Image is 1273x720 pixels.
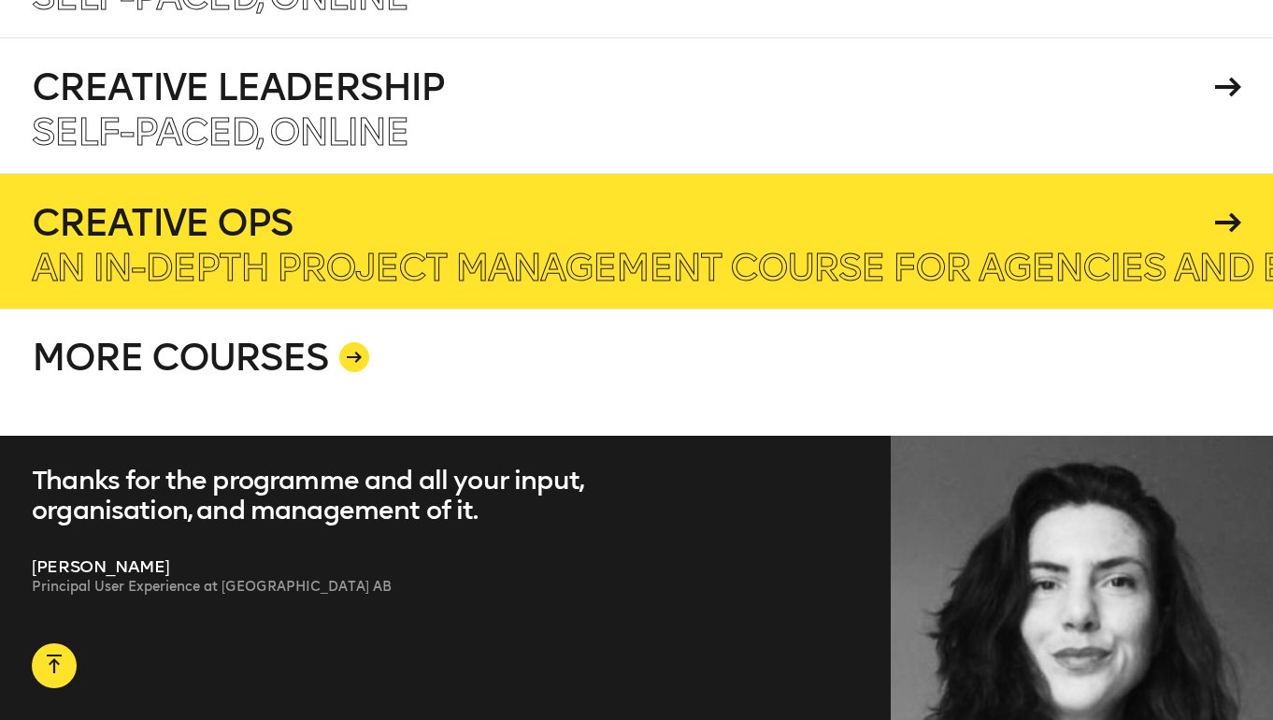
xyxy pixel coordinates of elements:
blockquote: Thanks for the programme and all your input, organisation, and management of it. [32,466,605,526]
span: Self-paced, Online [32,109,408,154]
h4: Creative Leadership [32,68,1209,106]
p: [PERSON_NAME] [32,555,605,578]
p: Principal User Experience at [GEOGRAPHIC_DATA] AB [32,578,605,597]
h4: Creative Ops [32,204,1209,241]
a: MORE COURSES [32,309,1241,436]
